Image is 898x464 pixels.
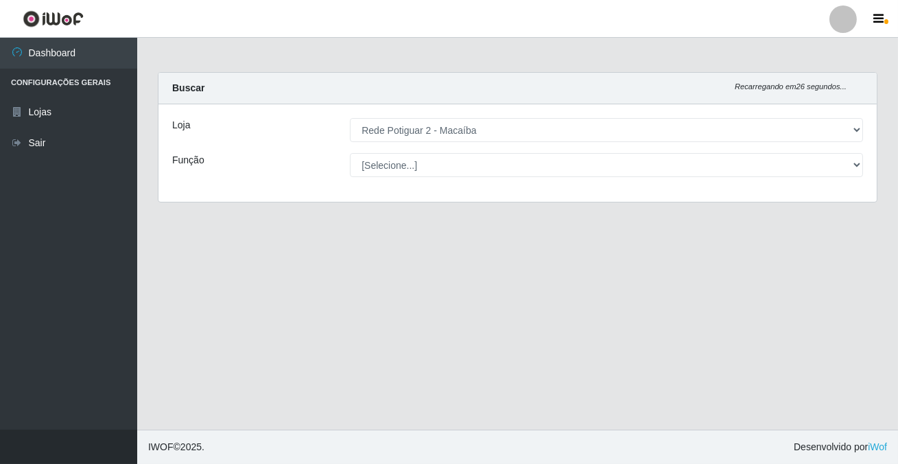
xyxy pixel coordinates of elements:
a: iWof [868,441,887,452]
span: © 2025 . [148,440,204,454]
i: Recarregando em 26 segundos... [735,82,847,91]
span: IWOF [148,441,174,452]
img: CoreUI Logo [23,10,84,27]
label: Função [172,153,204,167]
label: Loja [172,118,190,132]
strong: Buscar [172,82,204,93]
span: Desenvolvido por [794,440,887,454]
